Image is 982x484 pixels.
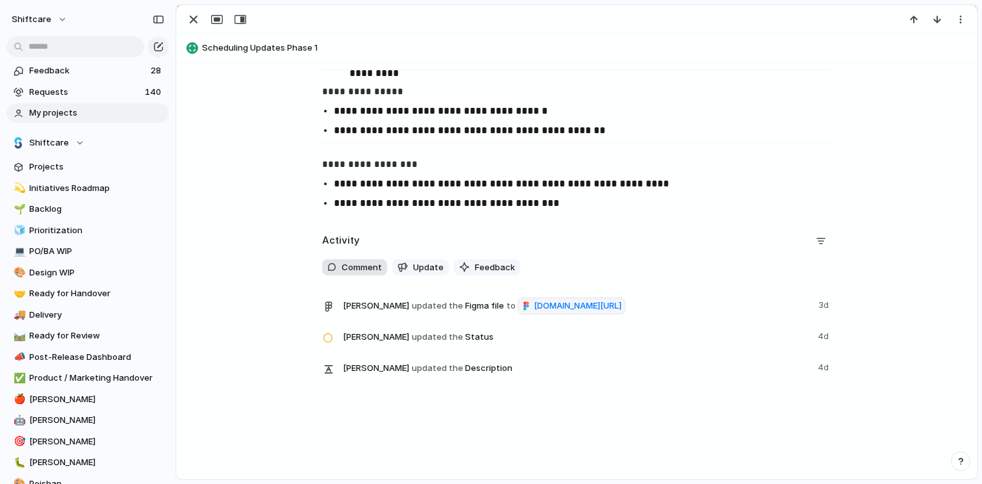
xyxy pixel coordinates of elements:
[29,64,147,77] span: Feedback
[454,259,520,276] button: Feedback
[6,453,169,472] a: 🐛[PERSON_NAME]
[14,244,23,259] div: 💻
[412,362,463,375] span: updated the
[29,372,164,385] span: Product / Marketing Handover
[6,411,169,430] a: 🤖[PERSON_NAME]
[29,245,164,258] span: PO/BA WIP
[29,203,164,216] span: Backlog
[14,392,23,407] div: 🍎
[12,351,25,364] button: 📣
[343,362,409,375] span: [PERSON_NAME]
[29,86,141,99] span: Requests
[14,371,23,386] div: ✅
[6,133,169,153] button: Shiftcare
[14,202,23,217] div: 🌱
[202,42,971,55] span: Scheduling Updates Phase 1
[6,83,169,102] a: Requests140
[12,245,25,258] button: 💻
[12,372,25,385] button: ✅
[29,435,164,448] span: [PERSON_NAME]
[534,299,622,312] span: [DOMAIN_NAME][URL]
[12,393,25,406] button: 🍎
[29,351,164,364] span: Post-Release Dashboard
[6,368,169,388] a: ✅Product / Marketing Handover
[6,432,169,452] a: 🎯[PERSON_NAME]
[14,287,23,301] div: 🤝
[12,266,25,279] button: 🎨
[12,224,25,237] button: 🧊
[6,199,169,219] a: 🌱Backlog
[29,136,69,149] span: Shiftcare
[6,284,169,303] a: 🤝Ready for Handover
[6,61,169,81] a: Feedback28
[412,331,463,344] span: updated the
[6,348,169,367] div: 📣Post-Release Dashboard
[12,182,25,195] button: 💫
[29,309,164,322] span: Delivery
[12,309,25,322] button: 🚚
[29,266,164,279] span: Design WIP
[14,455,23,470] div: 🐛
[145,86,164,99] span: 140
[14,181,23,196] div: 💫
[343,331,409,344] span: [PERSON_NAME]
[6,242,169,261] a: 💻PO/BA WIP
[392,259,449,276] button: Update
[343,296,811,314] span: Figma file
[14,350,23,364] div: 📣
[12,456,25,469] button: 🐛
[343,359,810,377] span: Description
[29,393,164,406] span: [PERSON_NAME]
[6,103,169,123] a: My projects
[6,179,169,198] a: 💫Initiatives Roadmap
[29,287,164,300] span: Ready for Handover
[14,265,23,280] div: 🎨
[14,434,23,449] div: 🎯
[342,261,382,274] span: Comment
[818,327,831,343] span: 4d
[14,307,23,322] div: 🚚
[322,259,387,276] button: Comment
[413,261,444,274] span: Update
[507,299,516,312] span: to
[12,203,25,216] button: 🌱
[12,414,25,427] button: 🤖
[6,9,74,30] button: shiftcare
[12,287,25,300] button: 🤝
[29,224,164,237] span: Prioritization
[6,305,169,325] a: 🚚Delivery
[818,296,831,312] span: 3d
[29,182,164,195] span: Initiatives Roadmap
[322,233,360,248] h2: Activity
[412,299,463,312] span: updated the
[818,359,831,374] span: 4d
[29,414,164,427] span: [PERSON_NAME]
[518,298,625,314] a: [DOMAIN_NAME][URL]
[6,390,169,409] a: 🍎[PERSON_NAME]
[12,329,25,342] button: 🛤️
[6,157,169,177] a: Projects
[6,221,169,240] a: 🧊Prioritization
[29,107,164,120] span: My projects
[475,261,515,274] span: Feedback
[6,263,169,283] a: 🎨Design WIP
[29,160,164,173] span: Projects
[29,329,164,342] span: Ready for Review
[343,327,810,346] span: Status
[29,456,164,469] span: [PERSON_NAME]
[6,326,169,346] a: 🛤️Ready for Review
[183,38,971,58] button: Scheduling Updates Phase 1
